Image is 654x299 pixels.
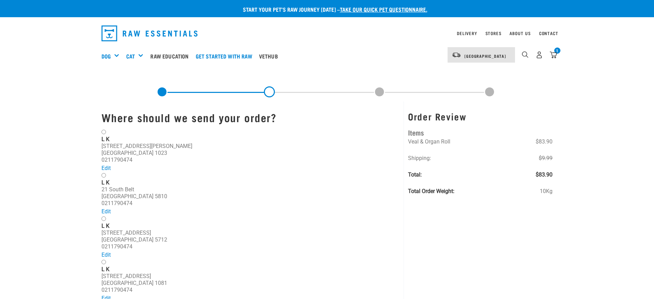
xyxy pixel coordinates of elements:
li: 0211790474 [101,287,167,293]
span: [GEOGRAPHIC_DATA] [464,55,506,57]
span: $83.90 [536,138,553,146]
li: 0211790474 [101,243,167,250]
strong: L K [101,223,109,229]
s: $9.99 [539,155,553,161]
a: Cat [126,52,135,60]
li: 0211790474 [101,200,167,207]
h1: Where should we send your order? [101,111,400,124]
a: Edit [101,208,111,215]
a: Delivery [457,32,477,34]
span: Veal & Organ Roll [408,138,450,145]
h3: Order Review [408,111,553,122]
img: van-moving.png [452,52,461,58]
img: home-icon-1@2x.png [522,51,528,58]
li: [STREET_ADDRESS] [101,273,167,280]
li: [STREET_ADDRESS][PERSON_NAME] [101,143,192,150]
span: 10Kg [540,187,553,195]
a: Edit [101,165,111,171]
a: Contact [539,32,558,34]
div: 1 [554,47,560,54]
li: [GEOGRAPHIC_DATA] 1081 [101,280,167,287]
a: Get started with Raw [194,42,257,70]
a: Vethub [257,42,283,70]
strong: L K [101,266,109,273]
a: Stores [485,32,502,34]
strong: L K [101,179,109,186]
span: Shipping: [408,155,431,161]
a: take our quick pet questionnaire. [340,8,427,11]
nav: dropdown navigation [96,23,558,44]
img: user.png [536,51,543,58]
a: Edit [101,252,111,258]
h4: Items [408,127,553,138]
a: Dog [101,52,111,60]
span: $83.90 [536,171,553,179]
li: 0211790474 [101,157,192,163]
li: [GEOGRAPHIC_DATA] 5712 [101,236,167,243]
li: 21 South Belt [101,186,167,193]
img: home-icon@2x.png [550,51,557,58]
li: [GEOGRAPHIC_DATA] 1023 [101,150,192,157]
li: [GEOGRAPHIC_DATA] 5810 [101,193,167,200]
strong: L K [101,136,109,142]
li: [STREET_ADDRESS] [101,229,167,236]
strong: Total Order Weight: [408,188,454,194]
a: About Us [510,32,530,34]
strong: Total: [408,171,422,178]
a: Raw Education [149,42,194,70]
img: Raw Essentials Logo [101,25,198,41]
